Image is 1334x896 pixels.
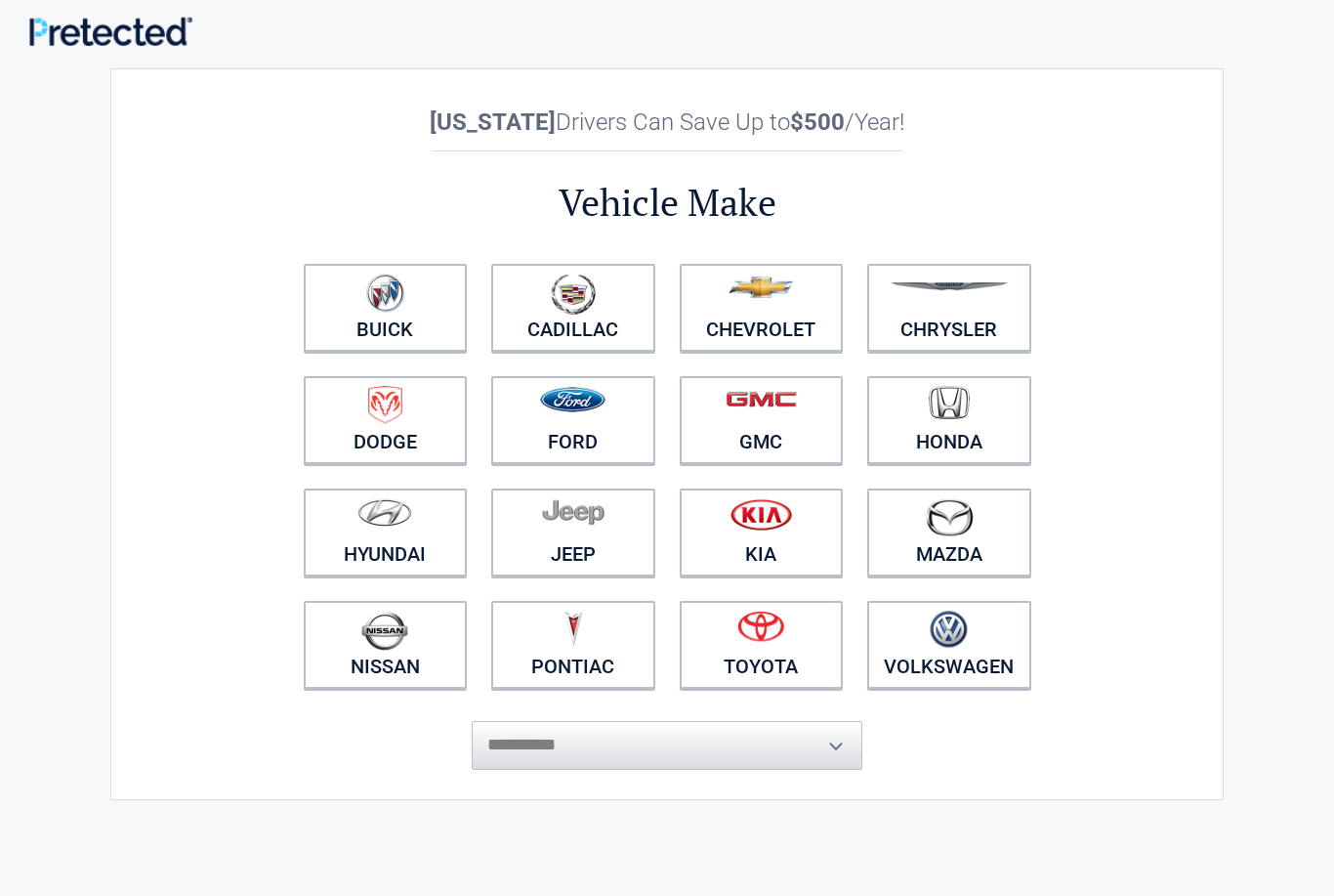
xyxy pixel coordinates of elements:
[29,17,192,46] img: Main Logo
[551,274,596,315] img: cadillac
[680,376,844,464] a: GMC
[491,489,655,576] a: Jeep
[304,376,468,464] a: Dodge
[304,601,468,689] a: Nissan
[491,601,655,689] a: Pontiac
[357,498,412,527] img: hyundai
[930,611,968,649] img: volkswagen
[929,386,970,420] img: honda
[790,108,845,136] b: $500
[730,498,792,531] img: kia
[430,108,556,136] b: [US_STATE]
[726,391,797,407] img: gmc
[890,282,1009,291] img: chrysler
[361,611,408,651] img: nissan
[291,178,1043,228] h2: Vehicle Make
[737,611,784,642] img: toyota
[680,264,844,352] a: Chevrolet
[540,387,605,412] img: ford
[304,264,468,352] a: Buick
[563,611,583,648] img: pontiac
[366,274,404,313] img: buick
[680,489,844,576] a: Kia
[542,498,604,526] img: jeep
[867,376,1031,464] a: Honda
[368,386,402,424] img: dodge
[867,264,1031,352] a: Chrysler
[729,277,794,298] img: chevrolet
[291,108,1043,136] h2: Drivers Can Save Up to /Year
[680,601,844,689] a: Toyota
[491,376,655,464] a: Ford
[304,489,468,576] a: Hyundai
[491,264,655,352] a: Cadillac
[867,489,1031,576] a: Mazda
[925,498,974,536] img: mazda
[867,601,1031,689] a: Volkswagen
